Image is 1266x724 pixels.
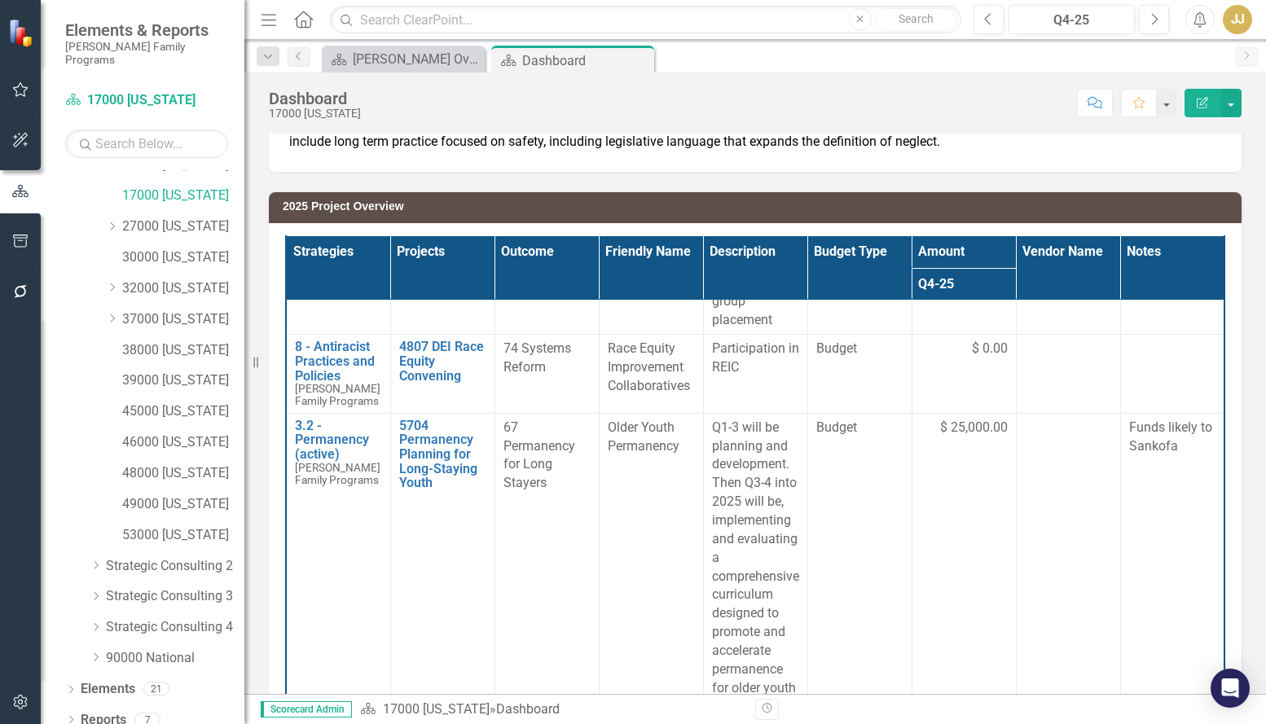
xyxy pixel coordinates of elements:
[330,6,961,34] input: Search ClearPoint...
[8,18,37,46] img: ClearPoint Strategy
[1016,335,1120,413] td: Double-Click to Edit
[972,340,1008,358] span: $ 0.00
[353,49,481,69] div: [PERSON_NAME] Overview
[106,618,244,637] a: Strategic Consulting 4
[399,419,486,490] a: 5704 Permanency Planning for Long-Staying Youth
[65,129,228,158] input: Search Below...
[261,701,352,717] span: Scorecard Admin
[122,464,244,483] a: 48000 [US_STATE]
[1120,335,1224,413] td: Double-Click to Edit
[295,419,382,462] a: 3.2 - Permanency (active)
[122,371,244,390] a: 39000 [US_STATE]
[599,335,703,413] td: Double-Click to Edit
[1223,5,1252,34] button: JJ
[295,461,380,486] span: [PERSON_NAME] Family Programs
[608,340,690,393] span: Race Equity Improvement Collaboratives
[496,701,560,717] div: Dashboard
[122,186,244,205] a: 17000 [US_STATE]
[122,217,244,236] a: 27000 [US_STATE]
[1129,419,1216,456] p: Funds likely to Sankofa
[399,340,486,383] a: 4807 DEI Race Equity Convening
[143,682,169,696] div: 21
[1009,5,1135,34] button: Q4-25
[390,335,495,413] td: Double-Click to Edit Right Click for Context Menu
[65,40,228,67] small: [PERSON_NAME] Family Programs
[503,419,575,491] span: 67 Permanency for Long Stayers
[122,341,244,360] a: 38000 [US_STATE]
[295,382,380,407] span: [PERSON_NAME] Family Programs
[712,340,799,377] p: Participation in REIC
[816,419,903,437] span: Budget
[122,526,244,545] a: 53000 [US_STATE]
[286,335,390,413] td: Double-Click to Edit Right Click for Context Menu
[360,700,743,719] div: »
[495,335,599,413] td: Double-Click to Edit
[65,20,228,40] span: Elements & Reports
[106,649,244,668] a: 90000 National
[326,49,481,69] a: [PERSON_NAME] Overview
[122,495,244,514] a: 49000 [US_STATE]
[122,402,244,421] a: 45000 [US_STATE]
[269,108,361,120] div: 17000 [US_STATE]
[940,419,1008,437] span: $ 25,000.00
[1211,669,1250,708] div: Open Intercom Messenger
[816,340,903,358] span: Budget
[269,90,361,108] div: Dashboard
[295,340,382,383] a: 8 - Antiracist Practices and Policies
[899,12,934,25] span: Search
[876,8,957,31] button: Search
[81,680,135,699] a: Elements
[1014,11,1129,30] div: Q4-25
[106,557,244,576] a: Strategic Consulting 2
[122,310,244,329] a: 37000 [US_STATE]
[807,335,912,413] td: Double-Click to Edit
[65,91,228,110] a: 17000 [US_STATE]
[608,419,679,454] span: Older Youth Permanency
[522,50,650,71] div: Dashboard
[503,340,571,375] span: 74 Systems Reform
[122,433,244,452] a: 46000 [US_STATE]
[122,279,244,298] a: 32000 [US_STATE]
[283,200,1233,213] h3: 2025 Project Overview
[122,248,244,267] a: 30000 [US_STATE]
[912,335,1016,413] td: Double-Click to Edit
[383,701,490,717] a: 17000 [US_STATE]
[106,587,244,606] a: Strategic Consulting 3
[703,335,807,413] td: Double-Click to Edit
